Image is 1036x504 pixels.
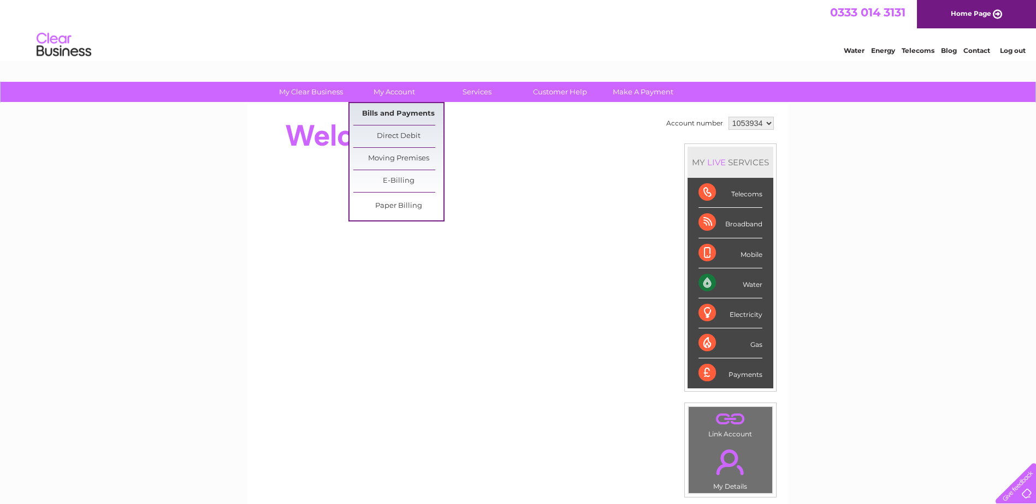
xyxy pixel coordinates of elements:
[705,157,728,167] div: LIVE
[963,46,990,55] a: Contact
[844,46,865,55] a: Water
[698,208,762,238] div: Broadband
[515,82,605,102] a: Customer Help
[261,6,777,53] div: Clear Business is a trading name of Verastar Limited (registered in [GEOGRAPHIC_DATA] No. 3667643...
[902,46,934,55] a: Telecoms
[36,28,92,62] img: logo.png
[691,410,769,429] a: .
[698,328,762,358] div: Gas
[353,148,443,170] a: Moving Premises
[688,406,773,441] td: Link Account
[941,46,957,55] a: Blog
[432,82,522,102] a: Services
[1000,46,1026,55] a: Log out
[266,82,356,102] a: My Clear Business
[664,114,726,133] td: Account number
[353,103,443,125] a: Bills and Payments
[598,82,688,102] a: Make A Payment
[353,195,443,217] a: Paper Billing
[871,46,895,55] a: Energy
[698,238,762,268] div: Mobile
[349,82,439,102] a: My Account
[698,268,762,298] div: Water
[698,178,762,208] div: Telecoms
[698,358,762,388] div: Payments
[688,440,773,494] td: My Details
[691,443,769,481] a: .
[353,125,443,147] a: Direct Debit
[688,147,773,178] div: MY SERVICES
[353,170,443,192] a: E-Billing
[698,298,762,328] div: Electricity
[830,5,905,19] a: 0333 014 3131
